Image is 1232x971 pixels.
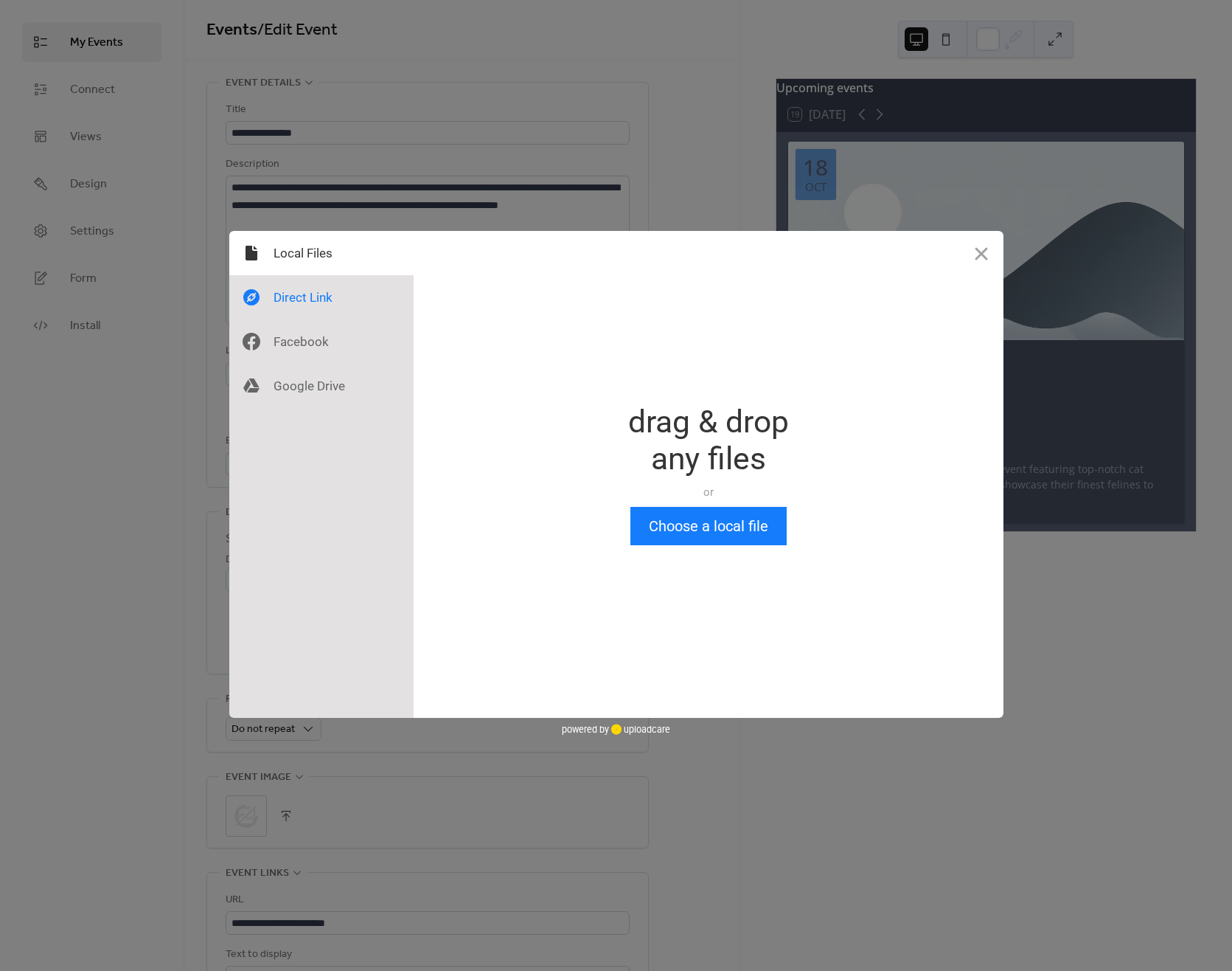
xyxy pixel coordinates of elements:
[628,404,789,477] div: drag & drop any files
[959,231,1003,275] button: Close
[628,485,789,500] div: or
[229,364,414,408] div: Google Drive
[630,507,787,545] button: Choose a local file
[229,231,414,275] div: Local Files
[562,718,670,740] div: powered by
[229,319,414,364] div: Facebook
[229,275,414,319] div: Direct Link
[609,724,670,735] a: uploadcare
